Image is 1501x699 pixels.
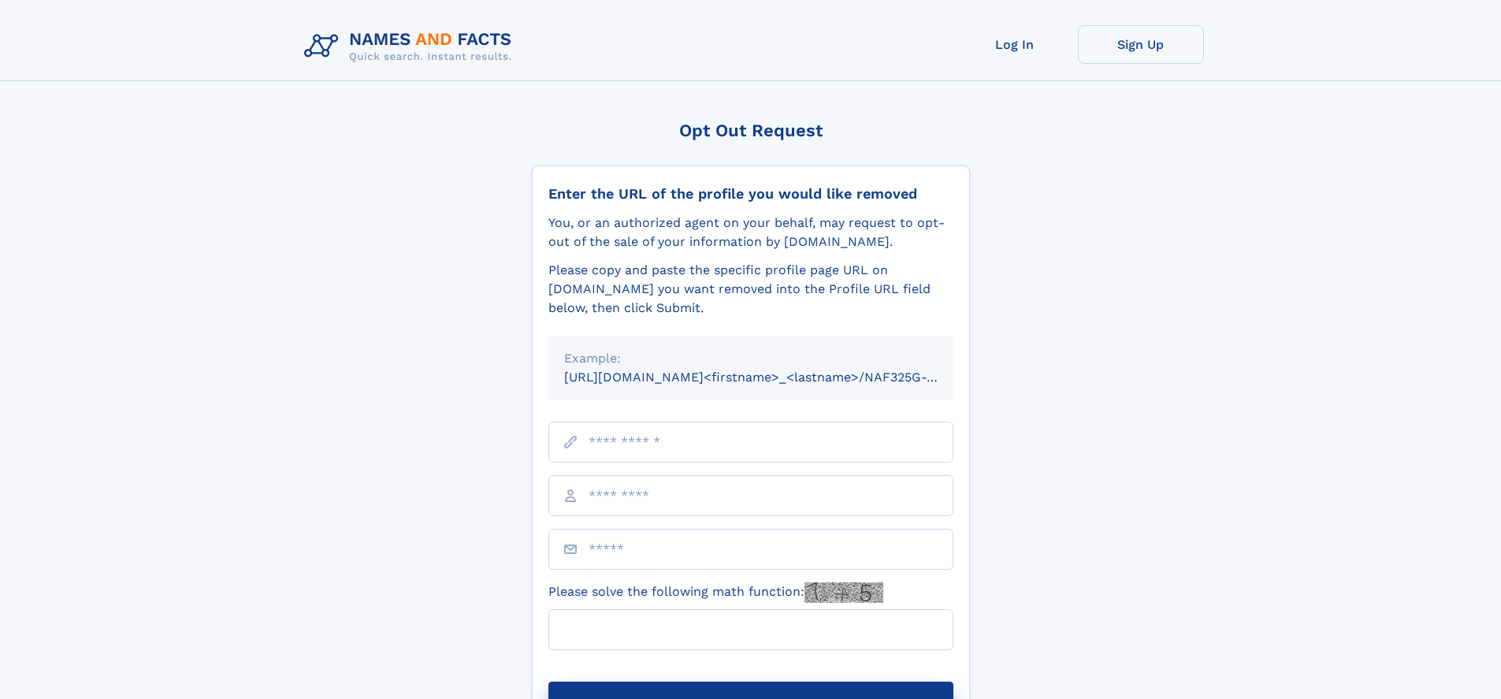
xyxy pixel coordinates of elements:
[548,261,953,318] div: Please copy and paste the specific profile page URL on [DOMAIN_NAME] you want removed into the Pr...
[548,582,883,603] label: Please solve the following math function:
[548,185,953,203] div: Enter the URL of the profile you would like removed
[952,25,1078,64] a: Log In
[548,214,953,251] div: You, or an authorized agent on your behalf, may request to opt-out of the sale of your informatio...
[564,349,938,368] div: Example:
[298,25,525,68] img: Logo Names and Facts
[564,370,983,385] small: [URL][DOMAIN_NAME]<firstname>_<lastname>/NAF325G-xxxxxxxx
[532,121,970,140] div: Opt Out Request
[1078,25,1204,64] a: Sign Up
